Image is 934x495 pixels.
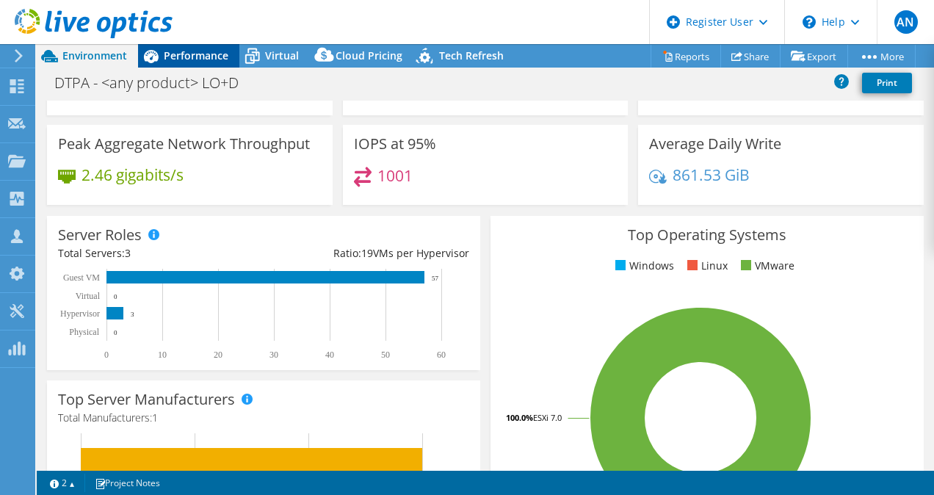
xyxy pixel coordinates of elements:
a: Reports [651,45,721,68]
text: 50 [381,350,390,360]
div: Total Servers: [58,245,264,261]
span: Tech Refresh [439,48,504,62]
h3: Server Roles [58,227,142,243]
text: 3 [131,311,134,318]
text: 0 [114,329,117,336]
text: 60 [437,350,446,360]
li: Windows [612,258,674,274]
text: 57 [432,275,439,282]
text: Guest VM [63,272,100,283]
h4: 1001 [377,167,413,184]
a: 2 [40,474,85,492]
span: Environment [62,48,127,62]
text: Virtual [76,291,101,301]
text: 0 [114,293,117,300]
li: VMware [737,258,794,274]
a: Project Notes [84,474,170,492]
h1: DTPA - <any product> LO+D [48,75,261,91]
h3: IOPS at 95% [354,136,436,152]
h3: Top Server Manufacturers [58,391,235,408]
li: Linux [684,258,728,274]
a: Export [780,45,848,68]
text: 20 [214,350,222,360]
a: Print [862,73,912,93]
text: 40 [325,350,334,360]
h3: Average Daily Write [649,136,781,152]
text: 30 [269,350,278,360]
span: 19 [361,246,373,260]
tspan: 100.0% [506,412,533,423]
text: 10 [158,350,167,360]
span: 3 [125,246,131,260]
span: Performance [164,48,228,62]
text: Hypervisor [60,308,100,319]
h4: Total Manufacturers: [58,410,469,426]
div: Ratio: VMs per Hypervisor [264,245,469,261]
span: AN [894,10,918,34]
span: 1 [152,411,158,424]
h3: Peak Aggregate Network Throughput [58,136,310,152]
tspan: ESXi 7.0 [533,412,562,423]
text: Physical [69,327,99,337]
a: More [847,45,916,68]
span: Cloud Pricing [336,48,402,62]
h4: 2.46 gigabits/s [82,167,184,183]
h4: 861.53 GiB [673,167,750,183]
a: Share [720,45,781,68]
h3: Top Operating Systems [502,227,913,243]
span: Virtual [265,48,299,62]
text: 0 [104,350,109,360]
svg: \n [803,15,816,29]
